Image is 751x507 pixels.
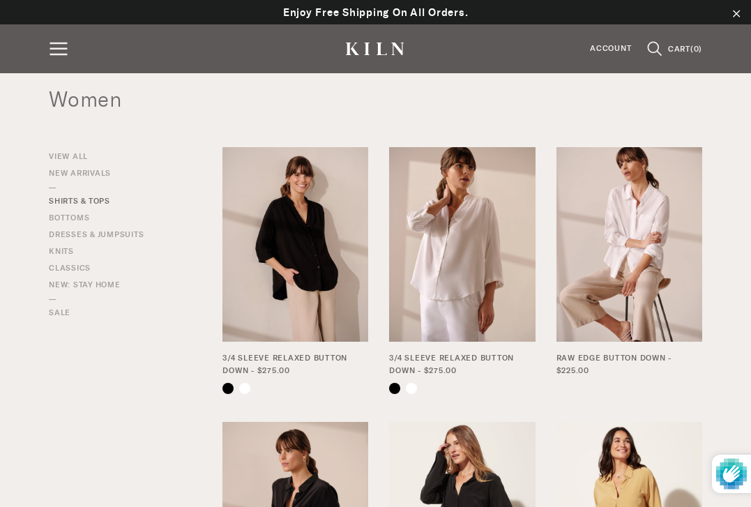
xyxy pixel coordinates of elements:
span: CART( [668,44,694,54]
p: Enjoy Free Shipping On All Orders. [14,4,737,21]
a: Raw Edge Button Down - $225.00 [556,352,702,377]
a: Shirts & Tops [49,188,110,208]
h1: Women [49,87,702,112]
span: 0 [694,44,699,54]
span: ) [699,44,702,54]
a: Knits [49,245,74,258]
a: Bottoms [49,212,89,225]
a: New Arrivals [49,167,111,180]
img: Protected by hCaptcha [716,455,747,493]
img: WT1024WBLACK_WB1176WFCDUNE_037_550x750.jpg [222,147,368,342]
a: New: Stay Home [49,279,121,292]
img: WT1024WWHITE_WB1176WFCWHITE_017_550x750.jpg [389,147,535,342]
img: WT1168WSFWHITE_WB1176WFCDUNE_098_0e1dc745-e70a-405a-86be-493dc6a7f22a_550x750.jpg [556,147,702,342]
a: CART(0) [668,45,702,54]
a: View All [49,151,88,163]
a: SALE [49,300,70,319]
a: Classics [49,262,91,275]
a: 3/4 Sleeve Relaxed Button Down - $275.00 [222,352,368,377]
a: Account [579,43,642,56]
a: Dresses & Jumpsuits [49,229,144,241]
a: 3/4 Sleeve Relaxed Button Down - $275.00 [389,352,535,377]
